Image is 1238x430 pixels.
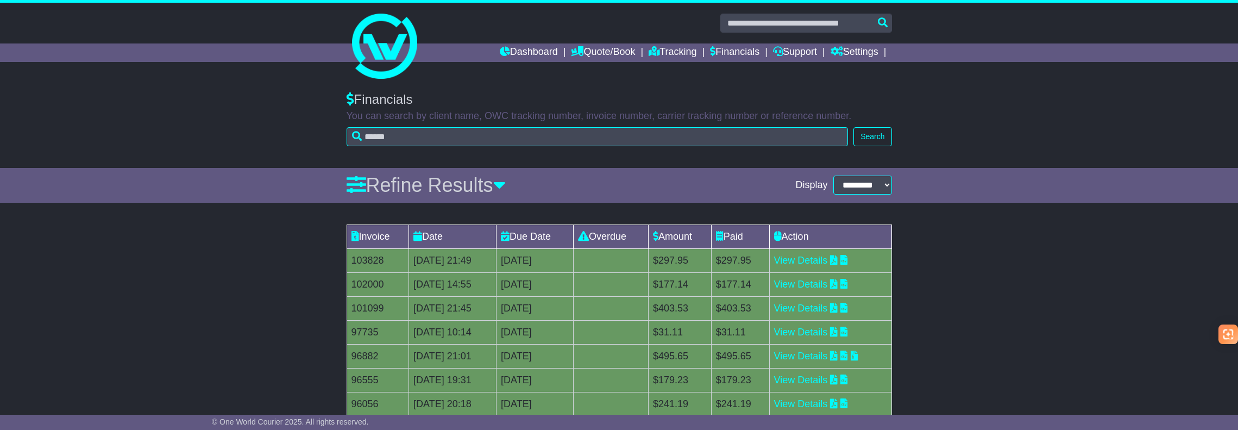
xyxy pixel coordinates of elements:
td: 96882 [347,344,409,368]
button: Search [853,127,891,146]
a: Dashboard [500,43,558,62]
a: View Details [774,375,828,385]
a: View Details [774,255,828,266]
td: Due Date [497,225,574,248]
td: Date [409,225,497,248]
p: You can search by client name, OWC tracking number, invoice number, carrier tracking number or re... [347,110,892,122]
a: Settings [831,43,878,62]
span: Display [795,179,827,191]
a: View Details [774,327,828,338]
td: $403.53 [648,296,711,320]
td: [DATE] [497,248,574,272]
a: View Details [774,351,828,362]
td: Invoice [347,225,409,248]
td: [DATE] 10:14 [409,320,497,344]
td: [DATE] 21:45 [409,296,497,320]
td: [DATE] 14:55 [409,272,497,296]
a: Financials [710,43,759,62]
td: 96056 [347,392,409,416]
td: $177.14 [648,272,711,296]
td: [DATE] 21:49 [409,248,497,272]
a: Quote/Book [571,43,635,62]
td: [DATE] 21:01 [409,344,497,368]
a: Tracking [649,43,696,62]
td: [DATE] 19:31 [409,368,497,392]
td: [DATE] 20:18 [409,392,497,416]
td: Action [769,225,891,248]
td: $403.53 [711,296,769,320]
td: $495.65 [648,344,711,368]
td: $177.14 [711,272,769,296]
td: $31.11 [648,320,711,344]
span: © One World Courier 2025. All rights reserved. [212,417,369,426]
a: View Details [774,303,828,314]
td: $297.95 [711,248,769,272]
td: $241.19 [648,392,711,416]
td: [DATE] [497,344,574,368]
td: 96555 [347,368,409,392]
a: Refine Results [347,174,506,196]
td: $241.19 [711,392,769,416]
td: [DATE] [497,320,574,344]
td: [DATE] [497,296,574,320]
a: Support [773,43,817,62]
td: Amount [648,225,711,248]
td: $297.95 [648,248,711,272]
td: $31.11 [711,320,769,344]
td: $495.65 [711,344,769,368]
td: $179.23 [648,368,711,392]
td: 97735 [347,320,409,344]
td: [DATE] [497,272,574,296]
a: View Details [774,398,828,409]
td: $179.23 [711,368,769,392]
td: 102000 [347,272,409,296]
td: 103828 [347,248,409,272]
td: Overdue [573,225,648,248]
td: [DATE] [497,392,574,416]
td: 101099 [347,296,409,320]
a: View Details [774,279,828,290]
td: [DATE] [497,368,574,392]
td: Paid [711,225,769,248]
div: Financials [347,92,892,108]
